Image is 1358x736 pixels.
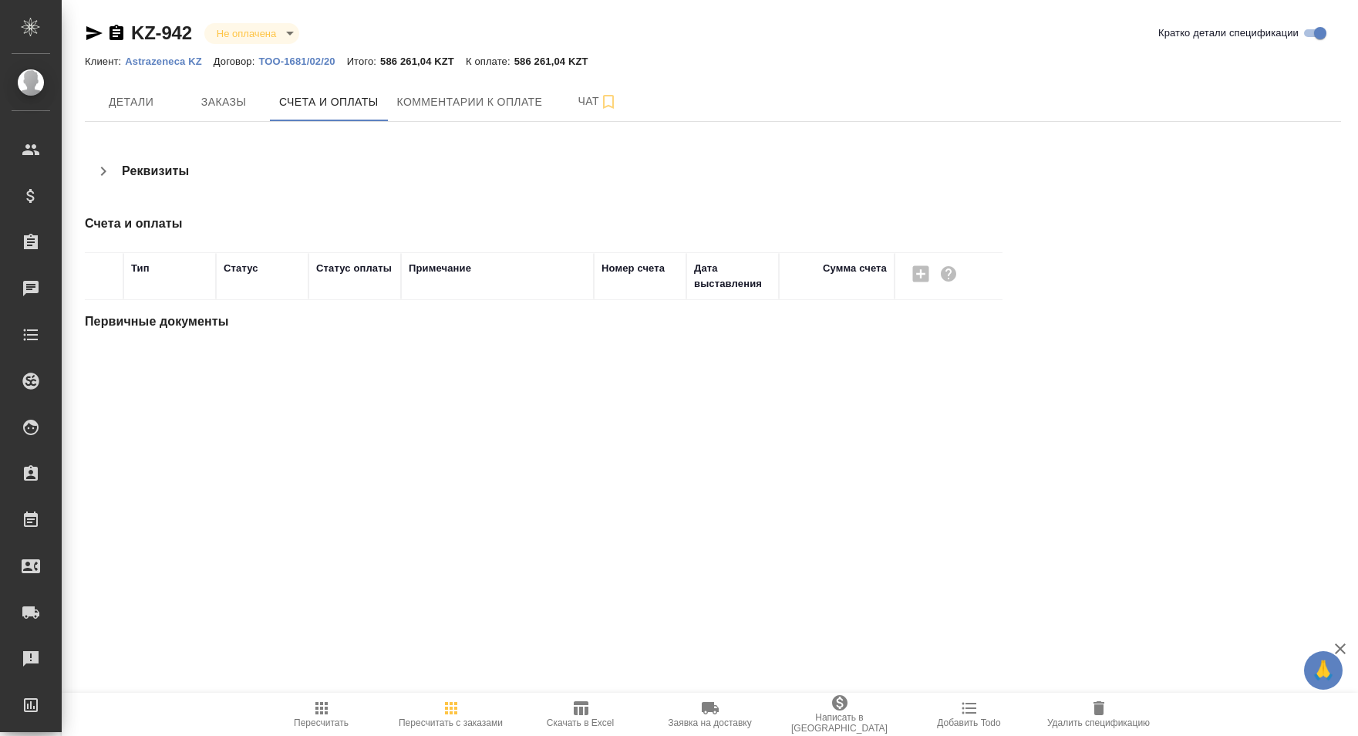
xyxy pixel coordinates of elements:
[85,214,922,233] h4: Счета и оплаты
[1310,654,1336,687] span: 🙏
[85,24,103,42] button: Скопировать ссылку для ЯМессенджера
[131,261,150,276] div: Тип
[514,56,600,67] p: 586 261,04 KZT
[599,93,618,111] svg: Подписаться
[409,261,471,276] div: Примечание
[204,23,299,44] div: Не оплачена
[187,93,261,112] span: Заказы
[347,56,380,67] p: Итого:
[397,93,543,112] span: Комментарии к оплате
[214,56,259,67] p: Договор:
[694,261,771,292] div: Дата выставления
[601,261,665,276] div: Номер счета
[107,24,126,42] button: Скопировать ссылку
[125,54,214,67] a: Astrazeneca KZ
[279,93,379,112] span: Счета и оплаты
[316,261,392,276] div: Статус оплаты
[85,56,125,67] p: Клиент:
[258,54,346,67] a: ТОО-1681/02/20
[212,27,281,40] button: Не оплачена
[380,56,466,67] p: 586 261,04 KZT
[561,92,635,111] span: Чат
[125,56,214,67] p: Astrazeneca KZ
[94,93,168,112] span: Детали
[258,56,346,67] p: ТОО-1681/02/20
[1304,651,1343,690] button: 🙏
[85,312,922,331] h4: Первичные документы
[224,261,258,276] div: Статус
[122,162,189,181] h4: Реквизиты
[1158,25,1299,41] span: Кратко детали спецификации
[466,56,514,67] p: К оплате:
[131,22,192,43] a: KZ-942
[823,261,887,276] div: Сумма счета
